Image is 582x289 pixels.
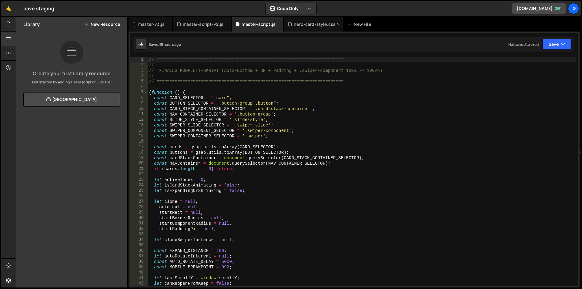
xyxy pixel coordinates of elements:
[130,172,148,177] div: 22
[130,188,148,193] div: 25
[130,106,148,112] div: 10
[130,68,148,73] div: 3
[130,270,148,275] div: 40
[130,62,148,68] div: 2
[512,3,566,14] a: [DOMAIN_NAME]
[130,199,148,204] div: 27
[130,210,148,215] div: 29
[130,101,148,106] div: 9
[130,221,148,226] div: 31
[130,84,148,90] div: 6
[130,133,148,139] div: 15
[130,161,148,166] div: 20
[130,248,148,254] div: 36
[542,39,572,50] button: Save
[568,3,579,14] a: ig
[130,128,148,133] div: 14
[130,226,148,232] div: 32
[23,21,40,28] h2: Library
[130,117,148,123] div: 12
[130,237,148,243] div: 34
[130,166,148,172] div: 21
[242,21,276,27] div: master-script.js
[130,183,148,188] div: 24
[130,204,148,210] div: 28
[130,259,148,264] div: 38
[23,92,120,107] a: [GEOGRAPHIC_DATA]
[138,21,165,27] div: master-v3.js
[130,193,148,199] div: 26
[130,254,148,259] div: 37
[294,21,336,27] div: hero-card-style.css
[508,42,539,47] div: Not saved to prod
[130,215,148,221] div: 30
[130,275,148,281] div: 41
[130,150,148,155] div: 18
[130,139,148,144] div: 16
[348,21,373,27] div: New File
[130,243,148,248] div: 35
[130,73,148,79] div: 4
[149,42,181,47] div: Saved
[266,3,316,14] button: Code Only
[21,71,122,76] h3: Create your first library resource
[130,112,148,117] div: 11
[183,21,223,27] div: master-script-v2.js
[130,90,148,95] div: 7
[130,144,148,150] div: 17
[130,79,148,84] div: 5
[130,123,148,128] div: 13
[23,5,54,12] div: pave staging
[130,281,148,286] div: 42
[130,264,148,270] div: 39
[1,1,16,16] a: 🤙
[130,95,148,101] div: 8
[130,57,148,62] div: 1
[159,42,181,47] div: 19 hours ago
[21,79,122,85] p: Get started by adding a Javascript or CSS file.
[130,232,148,237] div: 33
[130,155,148,161] div: 19
[85,22,120,27] button: New Resource
[130,177,148,183] div: 23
